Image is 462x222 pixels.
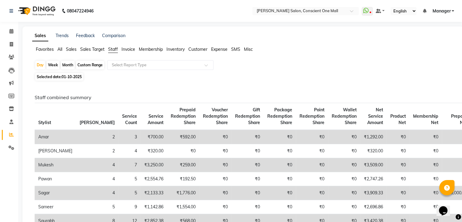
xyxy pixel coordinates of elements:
[32,30,48,41] a: Sales
[56,33,69,38] a: Trends
[76,33,95,38] a: Feedback
[199,158,231,172] td: ₹0
[267,107,292,125] span: Package Redemption Share
[166,47,185,52] span: Inventory
[35,158,76,172] td: Mukesh
[299,107,324,125] span: Point Redemption Share
[15,2,57,19] img: logo
[409,130,442,144] td: ₹0
[76,172,118,186] td: 4
[409,158,442,172] td: ₹0
[296,144,328,158] td: ₹0
[203,107,228,125] span: Voucher Redemption Share
[264,130,296,144] td: ₹0
[118,130,141,144] td: 3
[360,158,387,172] td: ₹3,509.00
[328,144,360,158] td: ₹0
[171,107,196,125] span: Prepaid Redemption Share
[199,172,231,186] td: ₹0
[35,95,449,100] h6: Staff combined summary
[231,200,264,214] td: ₹0
[141,172,167,186] td: ₹2,554.76
[139,47,163,52] span: Membership
[141,200,167,214] td: ₹1,142.86
[199,186,231,200] td: ₹0
[367,107,383,125] span: Net Service Amount
[199,130,231,144] td: ₹0
[167,130,199,144] td: ₹592.00
[387,172,409,186] td: ₹0
[35,200,76,214] td: Sameer
[328,200,360,214] td: ₹0
[35,186,76,200] td: Sagar
[76,158,118,172] td: 4
[35,172,76,186] td: Pawan
[235,107,260,125] span: Gift Redemption Share
[413,113,438,125] span: Membership Net
[36,47,54,52] span: Favorites
[360,130,387,144] td: ₹1,292.00
[76,144,118,158] td: 2
[244,47,253,52] span: Misc
[409,172,442,186] td: ₹0
[432,8,450,14] span: Manager
[46,61,60,69] div: Week
[296,158,328,172] td: ₹0
[141,144,167,158] td: ₹320.00
[118,186,141,200] td: 5
[409,144,442,158] td: ₹0
[141,186,167,200] td: ₹2,133.33
[328,130,360,144] td: ₹0
[387,144,409,158] td: ₹0
[264,172,296,186] td: ₹0
[35,144,76,158] td: [PERSON_NAME]
[231,158,264,172] td: ₹0
[167,158,199,172] td: ₹259.00
[167,144,199,158] td: ₹0
[296,200,328,214] td: ₹0
[409,186,442,200] td: ₹0
[76,130,118,144] td: 2
[141,158,167,172] td: ₹3,250.00
[118,144,141,158] td: 4
[188,47,207,52] span: Customer
[62,75,82,79] span: 01-10-2025
[231,130,264,144] td: ₹0
[76,61,104,69] div: Custom Range
[264,158,296,172] td: ₹0
[328,172,360,186] td: ₹0
[296,186,328,200] td: ₹0
[76,200,118,214] td: 5
[332,107,357,125] span: Wallet Redemption Share
[66,47,77,52] span: Sales
[387,130,409,144] td: ₹0
[231,186,264,200] td: ₹0
[35,73,83,81] span: Selected date:
[167,200,199,214] td: ₹1,554.00
[199,144,231,158] td: ₹0
[148,113,163,125] span: Service Amount
[80,47,104,52] span: Sales Target
[35,61,45,69] div: Day
[76,186,118,200] td: 4
[390,113,406,125] span: Product Net
[80,120,115,125] span: [PERSON_NAME]
[231,144,264,158] td: ₹0
[38,120,51,125] span: Stylist
[167,186,199,200] td: ₹1,776.00
[264,144,296,158] td: ₹0
[231,47,240,52] span: SMS
[436,198,456,216] iframe: chat widget
[57,47,62,52] span: All
[141,130,167,144] td: ₹700.00
[360,144,387,158] td: ₹320.00
[35,130,76,144] td: Amar
[296,130,328,144] td: ₹0
[387,186,409,200] td: ₹0
[122,113,137,125] span: Service Count
[118,200,141,214] td: 9
[296,172,328,186] td: ₹0
[264,186,296,200] td: ₹0
[387,200,409,214] td: ₹0
[61,61,75,69] div: Month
